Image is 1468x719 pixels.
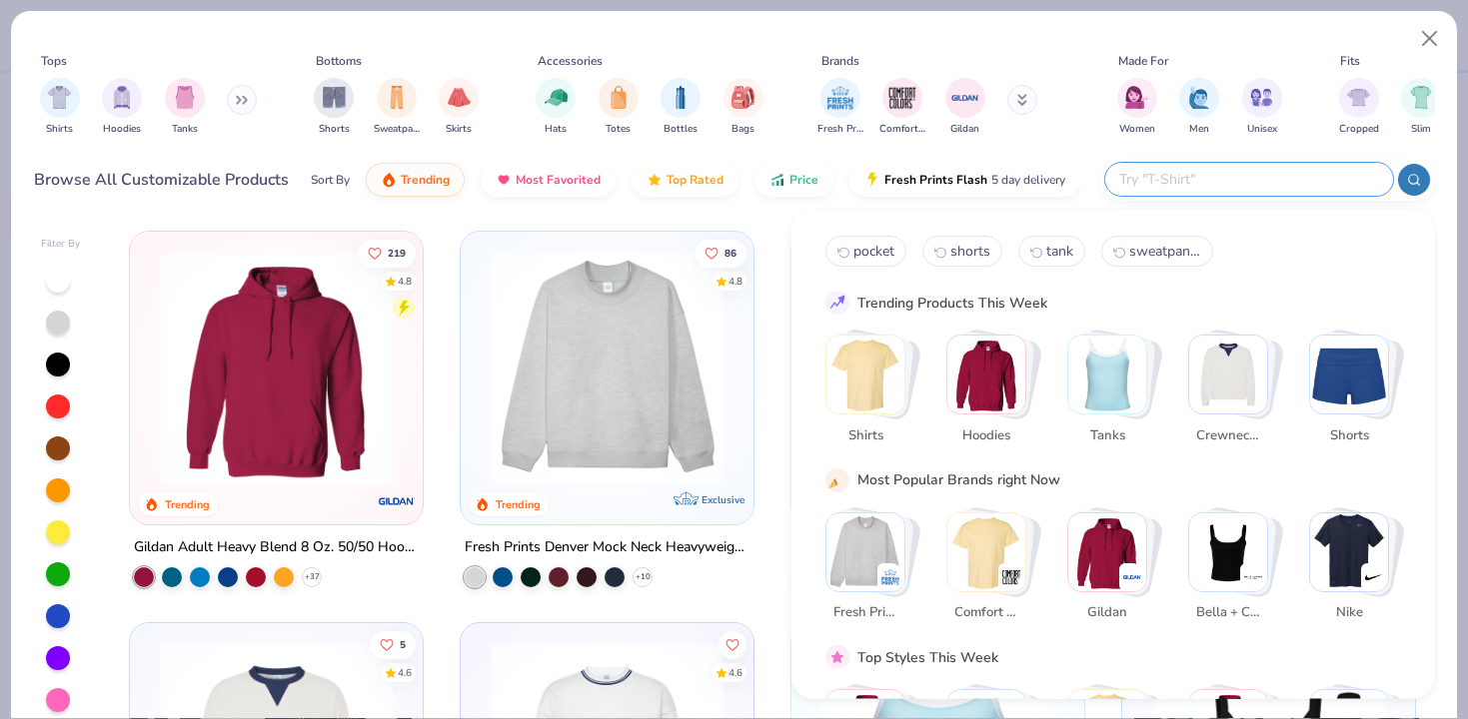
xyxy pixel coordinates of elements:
div: filter for Slim [1401,78,1441,137]
div: Sort By [311,171,350,189]
span: 5 [400,639,406,649]
span: Shirts [832,425,897,445]
img: Fresh Prints [880,566,900,586]
img: pink_star.gif [828,648,846,666]
img: Shorts Image [323,86,346,109]
img: Gildan [1122,566,1142,586]
button: filter button [599,78,639,137]
img: Unisex Image [1250,86,1273,109]
div: filter for Gildan [945,78,985,137]
img: Shirts [826,336,904,413]
span: Nike [1316,603,1381,623]
img: most_fav.gif [496,172,512,188]
button: Like [358,239,416,267]
button: filter button [1401,78,1441,137]
span: Men [1189,122,1209,137]
button: Close [1411,20,1449,58]
img: Hoodies [947,336,1025,413]
span: tank [1046,242,1073,261]
img: Crewnecks [1189,336,1267,413]
button: Stack Card Button Hoodies [946,335,1038,453]
button: filter button [661,78,701,137]
button: filter button [879,78,925,137]
div: filter for Women [1117,78,1157,137]
span: Price [789,172,818,188]
button: Stack Card Button Shorts [1309,335,1401,453]
button: Fresh Prints Flash5 day delivery [849,163,1080,197]
span: 5 day delivery [991,169,1065,192]
button: Like [370,630,416,658]
span: Comfort Colors [953,603,1018,623]
img: trend_line.gif [828,294,846,312]
img: Fresh Prints [826,512,904,590]
img: Women Image [1125,86,1148,109]
div: filter for Shorts [314,78,354,137]
button: Trending [366,163,465,197]
span: Fresh Prints [832,603,897,623]
div: Fresh Prints Denver Mock Neck Heavyweight Sweatshirt [465,535,749,560]
img: Tanks Image [174,86,196,109]
button: filter button [945,78,985,137]
span: Hats [545,122,567,137]
div: filter for Bags [724,78,763,137]
button: filter button [314,78,354,137]
div: Most Popular Brands right Now [857,469,1060,490]
span: pocket [853,242,894,261]
button: Stack Card Button Crewnecks [1188,335,1280,453]
span: Cropped [1339,122,1379,137]
span: Comfort Colors [879,122,925,137]
img: Nike [1310,512,1388,590]
span: Tanks [1074,425,1139,445]
button: Stack Card Button Shirts [825,335,917,453]
div: filter for Fresh Prints [817,78,863,137]
button: filter button [1339,78,1379,137]
div: Gildan Adult Heavy Blend 8 Oz. 50/50 Hooded Sweatshirt [134,535,419,560]
button: filter button [374,78,420,137]
img: Slim Image [1410,86,1432,109]
div: Accessories [538,52,603,70]
img: Cropped Image [1347,86,1370,109]
span: Bella + Canvas [1195,603,1260,623]
div: Browse All Customizable Products [34,168,289,192]
button: filter button [1179,78,1219,137]
button: Stack Card Button Fresh Prints [825,511,917,630]
div: filter for Shirts [40,78,80,137]
input: Try "T-Shirt" [1117,168,1379,191]
span: Shorts [1316,425,1381,445]
span: Most Favorited [516,172,601,188]
span: Crewnecks [1195,425,1260,445]
span: Gildan [950,122,979,137]
button: filter button [1242,78,1282,137]
span: sweatpants [1129,242,1201,261]
div: filter for Hats [536,78,576,137]
button: filter button [817,78,863,137]
button: Top Rated [632,163,738,197]
span: Slim [1411,122,1431,137]
div: filter for Tanks [165,78,205,137]
img: Bella + Canvas [1243,566,1263,586]
div: filter for Totes [599,78,639,137]
span: Bags [732,122,754,137]
div: filter for Bottles [661,78,701,137]
div: 4.8 [729,274,742,289]
img: Nike [1364,566,1384,586]
button: filter button [724,78,763,137]
div: 4.8 [398,274,412,289]
span: Unisex [1247,122,1277,137]
img: Sweatpants Image [386,86,408,109]
button: filter button [102,78,142,137]
span: Gildan [1074,603,1139,623]
img: Shirts Image [48,86,71,109]
img: Bottles Image [670,86,692,109]
img: Gildan logo [377,481,417,521]
img: Gildan [1068,512,1146,590]
img: TopRated.gif [647,172,663,188]
div: filter for Hoodies [102,78,142,137]
span: Fresh Prints Flash [884,172,987,188]
div: Tops [41,52,67,70]
button: filter button [536,78,576,137]
img: trending.gif [381,172,397,188]
img: Gildan Image [950,83,980,113]
img: 01756b78-01f6-4cc6-8d8a-3c30c1a0c8ac [150,252,403,484]
button: Like [695,239,746,267]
